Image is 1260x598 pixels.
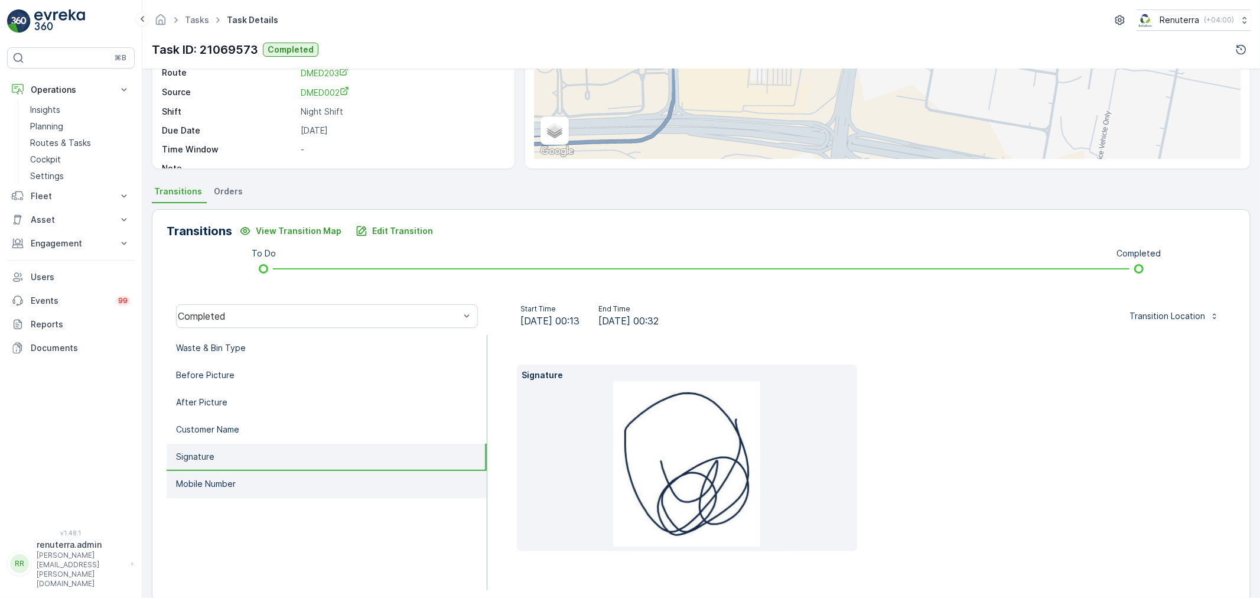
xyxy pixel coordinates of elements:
button: RRrenuterra.admin[PERSON_NAME][EMAIL_ADDRESS][PERSON_NAME][DOMAIN_NAME] [7,539,135,589]
img: logo [7,9,31,33]
a: Documents [7,336,135,360]
p: To Do [252,248,276,259]
img: logo_light-DOdMpM7g.png [34,9,85,33]
a: Routes & Tasks [25,135,135,151]
p: Completed [268,44,314,56]
p: After Picture [176,396,227,408]
p: Waste & Bin Type [176,342,246,354]
p: Settings [30,170,64,182]
span: [DATE] 00:13 [520,314,579,328]
span: Orders [214,186,243,197]
p: - [301,162,502,174]
button: Transition Location [1122,307,1226,326]
a: DMED002 [301,86,502,99]
p: Mobile Number [176,478,236,490]
p: ( +04:00 ) [1204,15,1234,25]
button: Engagement [7,232,135,255]
p: renuterra.admin [37,539,125,551]
img: fadaa03f3b754ad1a461f780e8a25ce2.jpg [613,381,760,547]
span: [DATE] 00:32 [598,314,659,328]
p: Documents [31,342,130,354]
a: DMED203 [301,67,502,79]
p: Operations [31,84,111,96]
p: View Transition Map [256,225,341,237]
p: Renuterra [1160,14,1199,26]
div: RR [10,554,29,573]
p: Cockpit [30,154,61,165]
div: Completed [178,311,460,321]
p: Transition Location [1129,310,1205,322]
button: Completed [263,43,318,57]
p: Customer Name [176,424,239,435]
p: Edit Transition [372,225,433,237]
p: Signature [522,369,852,381]
p: [PERSON_NAME][EMAIL_ADDRESS][PERSON_NAME][DOMAIN_NAME] [37,551,125,589]
p: Engagement [31,238,111,249]
span: Task Details [224,14,281,26]
p: Before Picture [176,369,235,381]
button: Operations [7,78,135,102]
button: View Transition Map [232,222,349,240]
img: Screenshot_2024-07-26_at_13.33.01.png [1137,14,1155,27]
a: Events99 [7,289,135,313]
a: Layers [542,118,568,144]
span: Transitions [154,186,202,197]
button: Edit Transition [349,222,440,240]
p: End Time [598,304,659,314]
p: Time Window [162,144,296,155]
p: - [301,144,502,155]
p: Night Shift [301,106,502,118]
p: Source [162,86,296,99]
p: Due Date [162,125,296,136]
a: Reports [7,313,135,336]
p: [DATE] [301,125,502,136]
p: Start Time [520,304,579,314]
p: Routes & Tasks [30,137,91,149]
button: Fleet [7,184,135,208]
a: Homepage [154,18,167,28]
p: Events [31,295,109,307]
a: Open this area in Google Maps (opens a new window) [538,144,577,159]
p: Task ID: 21069573 [152,41,258,58]
span: DMED002 [301,87,349,97]
a: Planning [25,118,135,135]
a: Insights [25,102,135,118]
p: ⌘B [115,53,126,63]
p: Asset [31,214,111,226]
button: Asset [7,208,135,232]
p: Transitions [167,222,232,240]
span: v 1.48.1 [7,529,135,537]
p: Reports [31,318,130,330]
p: Signature [176,451,214,463]
a: Tasks [185,15,209,25]
button: Renuterra(+04:00) [1137,9,1251,31]
p: Route [162,67,296,79]
a: Settings [25,168,135,184]
p: Completed [1116,248,1161,259]
p: Planning [30,121,63,132]
span: DMED203 [301,68,349,78]
a: Cockpit [25,151,135,168]
p: Insights [30,104,60,116]
p: Shift [162,106,296,118]
a: Users [7,265,135,289]
p: Fleet [31,190,111,202]
img: Google [538,144,577,159]
p: 99 [118,296,128,305]
p: Note [162,162,296,174]
p: Users [31,271,130,283]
